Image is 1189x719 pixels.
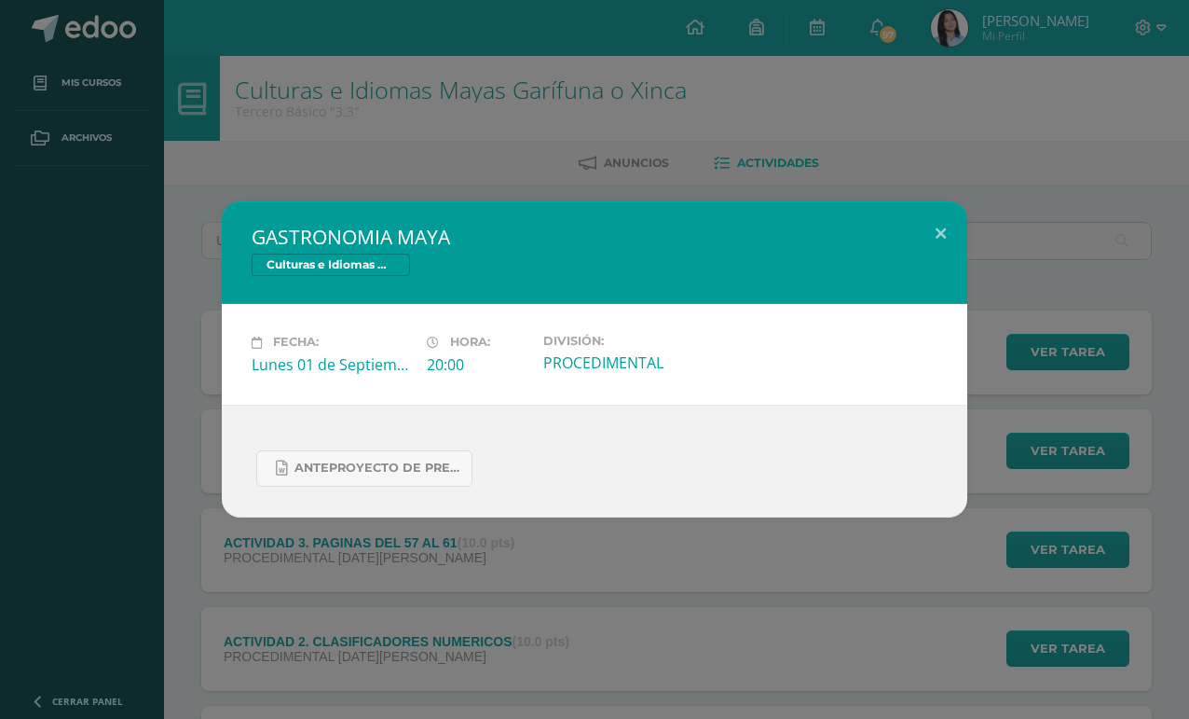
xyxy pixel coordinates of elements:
span: Hora: [450,336,490,350]
span: Fecha: [273,336,319,350]
span: Anteproyecto de presentación de gastronomía maya del pueblo maya chortí.docx [294,461,462,476]
button: Close (Esc) [914,201,967,265]
label: División: [543,334,704,348]
h2: GASTRONOMIA MAYA [252,224,937,250]
div: PROCEDIMENTAL [543,353,704,373]
div: Lunes 01 de Septiembre [252,354,412,375]
a: Anteproyecto de presentación de gastronomía maya del pueblo maya chortí.docx [256,450,472,487]
span: Culturas e Idiomas Mayas Garífuna o Xinca [252,254,410,276]
div: 20:00 [427,354,528,375]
